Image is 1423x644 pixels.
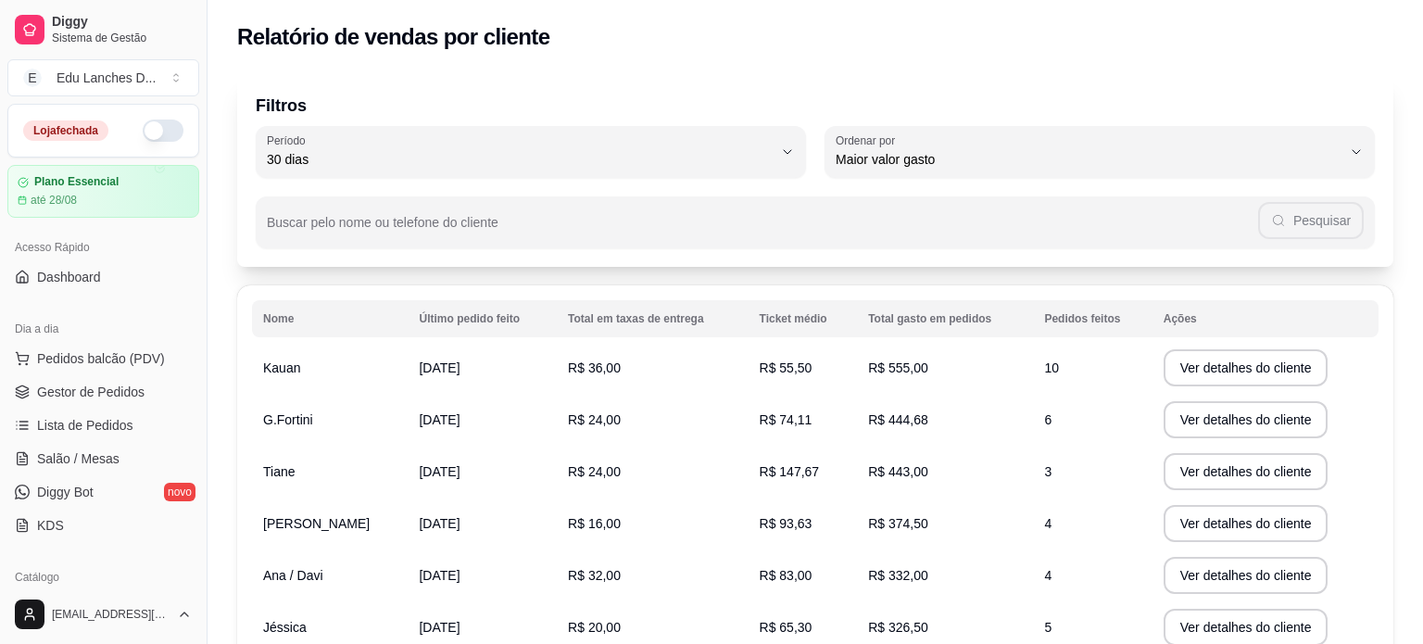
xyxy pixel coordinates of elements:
button: Ordenar porMaior valor gasto [825,126,1375,178]
th: Nome [252,300,408,337]
span: [DATE] [419,620,460,635]
span: 3 [1044,464,1052,479]
button: Select a team [7,59,199,96]
th: Ações [1152,300,1379,337]
article: até 28/08 [31,193,77,208]
span: KDS [37,516,64,535]
span: Maior valor gasto [836,150,1341,169]
span: [PERSON_NAME] [263,516,370,531]
label: Período [267,133,311,148]
div: Edu Lanches D ... [57,69,156,87]
input: Buscar pelo nome ou telefone do cliente [267,221,1258,239]
a: Gestor de Pedidos [7,377,199,407]
span: 10 [1044,360,1059,375]
button: Período30 dias [256,126,806,178]
span: Diggy [52,14,192,31]
div: Dia a dia [7,314,199,344]
h2: Relatório de vendas por cliente [237,22,550,52]
th: Último pedido feito [408,300,557,337]
p: Filtros [256,93,1375,119]
span: [DATE] [419,568,460,583]
span: R$ 65,30 [760,620,812,635]
span: Pedidos balcão (PDV) [37,349,165,368]
div: Catálogo [7,562,199,592]
span: 4 [1044,568,1052,583]
span: Diggy Bot [37,483,94,501]
th: Ticket médio [749,300,858,337]
th: Total gasto em pedidos [857,300,1033,337]
span: Jéssica [263,620,307,635]
span: [DATE] [419,516,460,531]
span: G.Fortini [263,412,313,427]
a: Lista de Pedidos [7,410,199,440]
span: Sistema de Gestão [52,31,192,45]
button: Ver detalhes do cliente [1164,505,1329,542]
button: Pedidos balcão (PDV) [7,344,199,373]
span: [DATE] [419,412,460,427]
div: Loja fechada [23,120,108,141]
span: R$ 74,11 [760,412,812,427]
button: [EMAIL_ADDRESS][DOMAIN_NAME] [7,592,199,637]
span: R$ 83,00 [760,568,812,583]
span: R$ 555,00 [868,360,928,375]
span: Tiane [263,464,296,479]
label: Ordenar por [836,133,901,148]
th: Total em taxas de entrega [557,300,748,337]
span: [DATE] [419,360,460,375]
span: 5 [1044,620,1052,635]
span: R$ 55,50 [760,360,812,375]
span: R$ 16,00 [568,516,621,531]
span: Kauan [263,360,300,375]
span: R$ 24,00 [568,412,621,427]
th: Pedidos feitos [1033,300,1152,337]
span: R$ 36,00 [568,360,621,375]
button: Ver detalhes do cliente [1164,557,1329,594]
span: 30 dias [267,150,773,169]
span: R$ 147,67 [760,464,820,479]
article: Plano Essencial [34,175,119,189]
span: R$ 20,00 [568,620,621,635]
a: Dashboard [7,262,199,292]
a: KDS [7,511,199,540]
span: 4 [1044,516,1052,531]
span: 6 [1044,412,1052,427]
button: Alterar Status [143,120,183,142]
button: Ver detalhes do cliente [1164,349,1329,386]
span: [DATE] [419,464,460,479]
span: R$ 32,00 [568,568,621,583]
button: Ver detalhes do cliente [1164,453,1329,490]
span: Salão / Mesas [37,449,120,468]
span: R$ 93,63 [760,516,812,531]
span: [EMAIL_ADDRESS][DOMAIN_NAME] [52,607,170,622]
div: Acesso Rápido [7,233,199,262]
span: R$ 374,50 [868,516,928,531]
span: R$ 326,50 [868,620,928,635]
span: Ana / Davi [263,568,323,583]
a: Diggy Botnovo [7,477,199,507]
span: Lista de Pedidos [37,416,133,435]
span: R$ 332,00 [868,568,928,583]
span: R$ 444,68 [868,412,928,427]
span: E [23,69,42,87]
span: R$ 443,00 [868,464,928,479]
span: R$ 24,00 [568,464,621,479]
span: Gestor de Pedidos [37,383,145,401]
button: Ver detalhes do cliente [1164,401,1329,438]
a: Salão / Mesas [7,444,199,474]
a: Plano Essencialaté 28/08 [7,165,199,218]
a: DiggySistema de Gestão [7,7,199,52]
span: Dashboard [37,268,101,286]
